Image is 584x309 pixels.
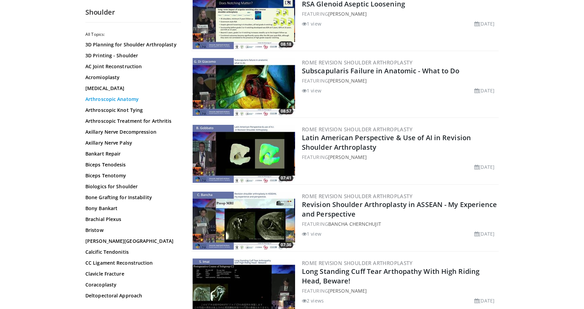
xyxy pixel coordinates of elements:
a: Axillary Nerve Decompression [85,129,178,135]
a: Rome Revision Shoulder Arthroplasty [302,126,413,133]
a: [MEDICAL_DATA] [85,85,178,92]
span: 07:36 [279,242,293,248]
div: FEATURING [302,10,497,17]
a: Arthroscopic Anatomy [85,96,178,103]
a: Long Standing Cuff Tear Arthopathy With High Riding Head, Beware! [302,267,479,285]
a: Acromioplasty [85,74,178,81]
div: FEATURING [302,287,497,294]
img: 4a9c73f6-8d1b-4d2e-b19b-a8105b262af9.300x170_q85_crop-smart_upscale.jpg [193,125,295,183]
a: Bristow [85,227,178,234]
a: [PERSON_NAME] [328,288,367,294]
a: Revision Shoulder Arthroplasty in ASSEAN - My Experience and Perspective [302,200,497,219]
a: Deltopectoral Approach [85,292,178,299]
a: Rome Revision Shoulder Arthroplasty [302,193,413,200]
a: Calcific Tendonitis [85,249,178,255]
h2: Shoulder [85,8,181,17]
li: [DATE] [474,297,495,304]
a: AC Joint Reconstruction [85,63,178,70]
a: Bone Grafting for Instability [85,194,178,201]
img: 949cfbe4-2a1f-4f19-a749-9e74c9c65f93.300x170_q85_crop-smart_upscale.jpg [193,58,295,116]
a: Biologics for Shoulder [85,183,178,190]
div: FEATURING [302,153,497,161]
a: Subscapularis Failure in Anatomic - What to Do [302,66,460,75]
a: 07:41 [193,125,295,183]
a: Coracoplasty [85,281,178,288]
span: 08:18 [279,41,293,47]
a: Arthroscopic Treatment for Arthritis [85,118,178,124]
a: [PERSON_NAME] [328,154,367,160]
span: 08:57 [279,108,293,114]
a: Bankart Repair [85,150,178,157]
li: 1 view [302,87,321,94]
h2: All Topics: [85,32,179,37]
a: Rome Revision Shoulder Arthroplasty [302,260,413,266]
a: 07:36 [193,192,295,250]
a: Clavicle Fracture [85,270,178,277]
li: 1 view [302,230,321,237]
a: 08:57 [193,58,295,116]
a: [PERSON_NAME] [328,77,367,84]
a: Axillary Nerve Palsy [85,139,178,146]
li: [DATE] [474,230,495,237]
li: [DATE] [474,163,495,171]
li: [DATE] [474,87,495,94]
div: FEATURING [302,220,497,227]
a: Biceps Tenodesis [85,161,178,168]
a: 3D Planning for Shoulder Arthroplasty [85,41,178,48]
a: 3D Printing - Shoulder [85,52,178,59]
span: 07:41 [279,175,293,181]
img: e969e368-437a-46fa-b180-f746a2ac95a9.300x170_q85_crop-smart_upscale.jpg [193,192,295,250]
a: Rome Revision Shoulder Arthroplasty [302,59,413,66]
a: [PERSON_NAME] [328,11,367,17]
a: Arthroscopic Knot Tying [85,107,178,114]
a: [PERSON_NAME][GEOGRAPHIC_DATA] [85,238,178,245]
li: 1 view [302,20,321,27]
a: Brachial Plexus [85,216,178,223]
a: Bancha Chernchujit [328,221,381,227]
li: [DATE] [474,20,495,27]
a: Biceps Tenotomy [85,172,178,179]
li: 2 views [302,297,324,304]
a: Bony Bankart [85,205,178,212]
a: CC Ligament Reconstruction [85,260,178,266]
a: Latin American Perspective & Use of AI in Revision Shoulder Arthroplasty [302,133,471,152]
div: FEATURING [302,77,497,84]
